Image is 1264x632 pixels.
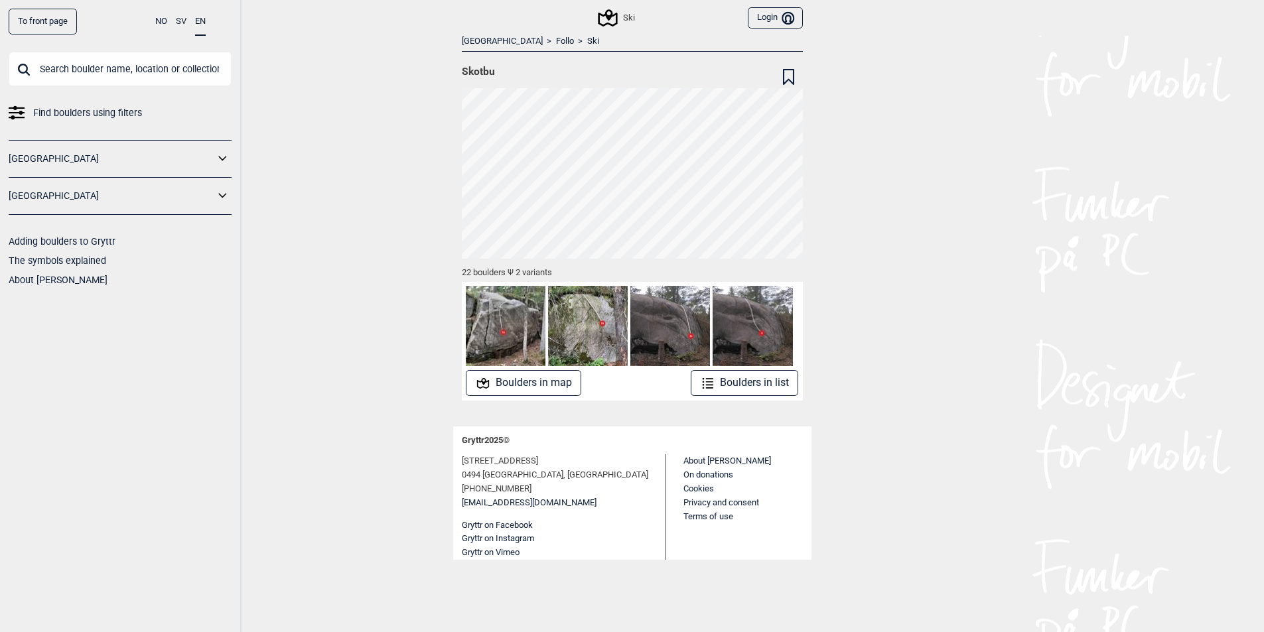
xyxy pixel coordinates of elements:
button: Gryttr on Vimeo [462,546,520,560]
img: Paskekrimpen direkte 210822 [466,286,545,365]
button: Gryttr on Instagram [462,532,534,546]
div: 22 boulders Ψ 2 variants [462,259,803,282]
a: Privacy and consent [683,497,759,507]
span: Find boulders using filters [33,103,142,123]
a: On donations [683,470,733,479]
button: Login [748,7,802,29]
a: Adding boulders to Gryttr [9,236,115,247]
a: Terms of use [683,511,733,521]
span: Skotbu [462,65,495,78]
span: [PHONE_NUMBER] [462,482,531,496]
div: Gryttr 2025 © [462,426,803,455]
a: [EMAIL_ADDRESS][DOMAIN_NAME] [462,496,597,510]
a: [GEOGRAPHIC_DATA] [9,186,214,206]
a: [GEOGRAPHIC_DATA] [462,36,543,47]
a: The symbols explained [9,255,106,266]
a: About [PERSON_NAME] [9,275,107,285]
a: Ski [587,36,599,47]
span: 0494 [GEOGRAPHIC_DATA], [GEOGRAPHIC_DATA] [462,468,648,482]
input: Search boulder name, location or collection [9,52,232,86]
button: Boulders in list [691,370,799,396]
span: > [547,36,551,47]
img: Dominorisset 210822 [548,286,628,365]
img: Varlok 211126 [713,286,792,365]
a: About [PERSON_NAME] [683,456,771,466]
a: Follo [556,36,574,47]
a: [GEOGRAPHIC_DATA] [9,149,214,168]
button: Gryttr on Facebook [462,519,533,533]
span: [STREET_ADDRESS] [462,454,538,468]
button: NO [155,9,167,34]
button: EN [195,9,206,36]
button: SV [176,9,186,34]
a: Cookies [683,483,714,493]
a: To front page [9,9,77,34]
button: Boulders in map [466,370,581,396]
div: Ski [600,10,634,26]
a: Find boulders using filters [9,103,232,123]
span: > [578,36,583,47]
img: Lokvar 211126 [630,286,710,365]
